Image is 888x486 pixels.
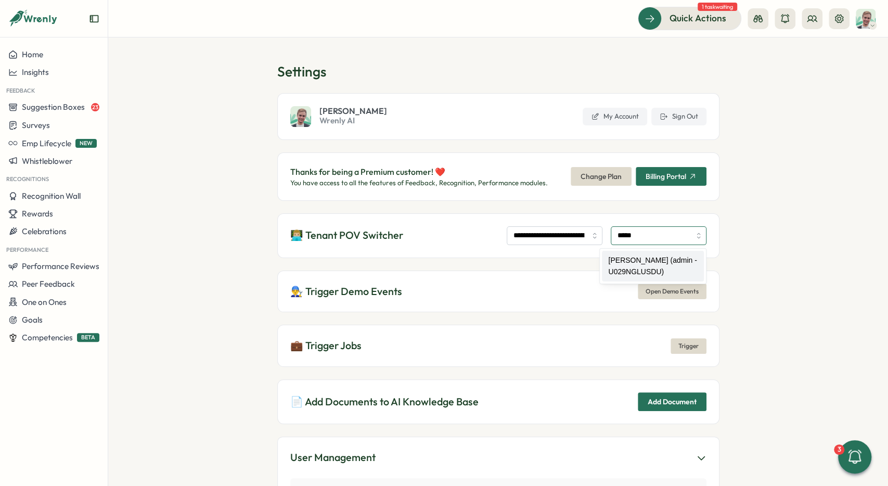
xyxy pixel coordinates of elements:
span: Add Document [648,393,697,411]
div: User Management [290,450,376,466]
button: Quick Actions [638,7,741,30]
button: Billing Portal [636,167,706,186]
span: Rewards [22,209,53,219]
span: Insights [22,67,49,77]
span: Emp Lifecycle [22,138,71,148]
span: Open Demo Events [646,284,699,299]
img: Matt Brooks [856,9,876,29]
p: 👨🏼‍💻 Tenant POV Switcher [290,227,403,244]
span: 23 [91,103,99,111]
h1: Settings [277,62,719,81]
span: Goals [22,315,43,325]
span: [PERSON_NAME] [319,107,387,115]
button: User Management [290,450,706,466]
button: Add Document [638,392,706,411]
p: Thanks for being a Premium customer! ❤️ [290,165,548,178]
span: Whistleblower [22,156,72,166]
span: Surveys [22,120,50,130]
span: Sign Out [672,112,698,121]
button: Expand sidebar [89,14,99,24]
span: Change Plan [581,168,622,185]
button: Trigger [671,338,706,354]
p: 📄 Add Documents to AI Knowledge Base [290,394,479,410]
span: Billing Portal [646,173,686,180]
span: NEW [75,139,97,148]
button: Open Demo Events [638,284,706,299]
span: Quick Actions [670,11,726,25]
span: Recognition Wall [22,191,81,201]
span: Competencies [22,332,73,342]
button: 3 [838,440,871,474]
a: My Account [583,108,647,125]
span: 1 task waiting [698,3,737,11]
p: 👨‍🔧 Trigger Demo Events [290,284,402,300]
span: BETA [77,333,99,342]
span: Performance Reviews [22,261,99,271]
span: Trigger [678,339,699,353]
div: 3 [834,444,844,455]
span: Peer Feedback [22,279,75,289]
span: Celebrations [22,226,67,236]
span: My Account [603,112,639,121]
span: Suggestion Boxes [22,102,85,112]
span: Home [22,49,43,59]
img: Matt Brooks [290,106,311,127]
button: Change Plan [571,167,632,186]
p: 💼 Trigger Jobs [290,338,362,354]
span: Wrenly AI [319,115,387,126]
button: Sign Out [651,108,706,125]
span: One on Ones [22,297,67,307]
p: You have access to all the features of Feedback, Recognition, Performance modules. [290,178,548,188]
div: [PERSON_NAME] (admin - U029NGLUSDU) [602,251,703,282]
